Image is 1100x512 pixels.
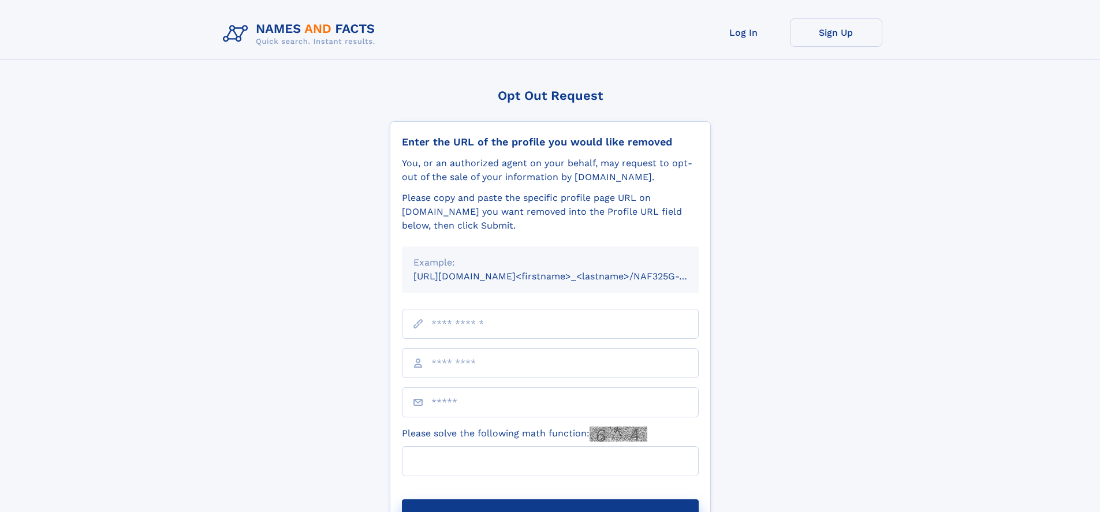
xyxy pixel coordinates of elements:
[413,271,721,282] small: [URL][DOMAIN_NAME]<firstname>_<lastname>/NAF325G-xxxxxxxx
[402,156,699,184] div: You, or an authorized agent on your behalf, may request to opt-out of the sale of your informatio...
[402,191,699,233] div: Please copy and paste the specific profile page URL on [DOMAIN_NAME] you want removed into the Pr...
[413,256,687,270] div: Example:
[402,427,647,442] label: Please solve the following math function:
[698,18,790,47] a: Log In
[218,18,385,50] img: Logo Names and Facts
[402,136,699,148] div: Enter the URL of the profile you would like removed
[390,88,711,103] div: Opt Out Request
[790,18,882,47] a: Sign Up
